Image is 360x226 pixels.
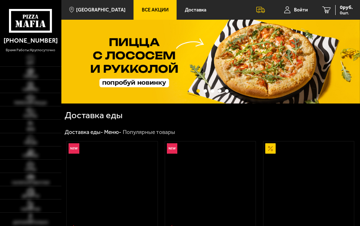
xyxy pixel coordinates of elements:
[196,89,200,93] button: точки переключения
[167,143,177,154] img: Новинка
[225,89,229,93] button: точки переключения
[218,89,221,93] button: точки переключения
[185,8,206,13] span: Доставка
[211,89,214,93] button: точки переключения
[123,129,175,136] div: Популярные товары
[65,111,181,120] h1: Доставка еды
[294,8,308,13] span: Войти
[340,11,353,15] span: 0 шт.
[104,129,121,135] a: Меню-
[76,8,126,13] span: [GEOGRAPHIC_DATA]
[340,5,353,10] span: 0 руб.
[69,143,79,154] img: Новинка
[204,89,207,93] button: точки переключения
[65,129,103,135] a: Доставка еды-
[265,143,276,154] img: Акционный
[142,8,169,13] span: Все Акции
